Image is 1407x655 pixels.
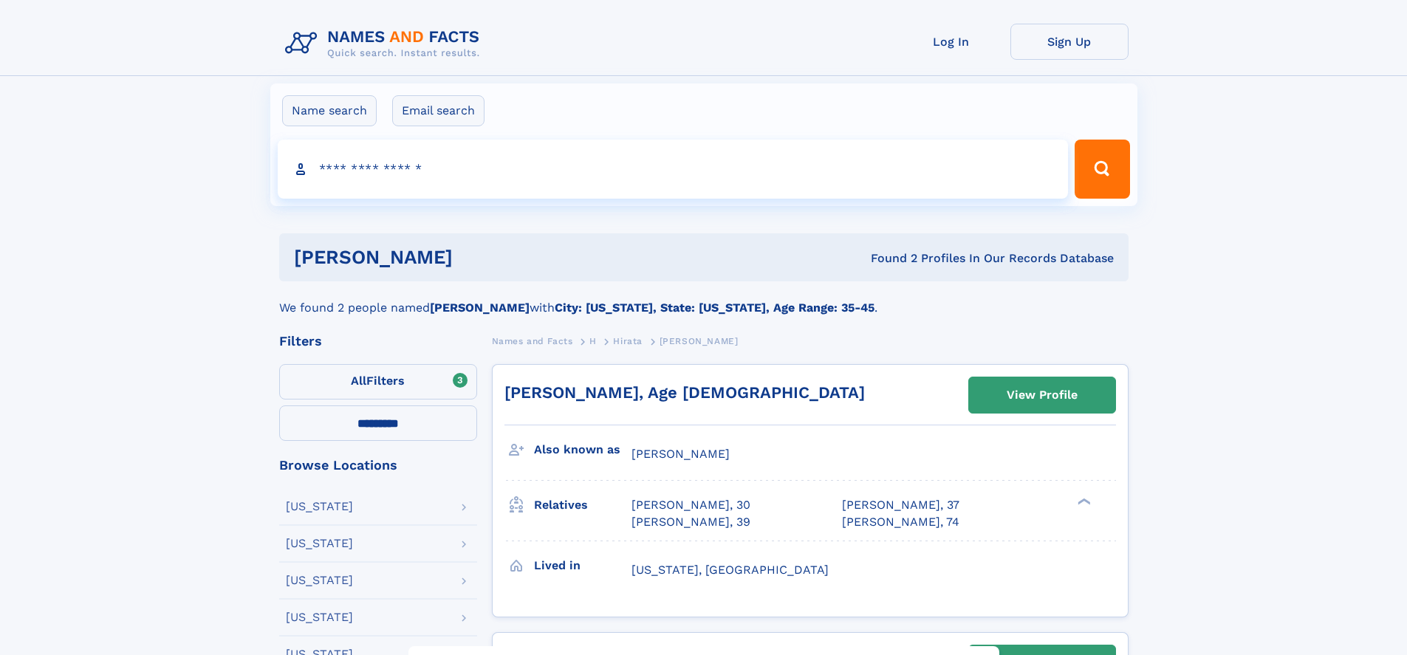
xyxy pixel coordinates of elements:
a: View Profile [969,377,1115,413]
a: Sign Up [1010,24,1129,60]
a: Names and Facts [492,332,573,350]
div: [US_STATE] [286,575,353,586]
span: [PERSON_NAME] [631,447,730,461]
span: [PERSON_NAME] [660,336,739,346]
h3: Also known as [534,437,631,462]
a: [PERSON_NAME], Age [DEMOGRAPHIC_DATA] [504,383,865,402]
label: Name search [282,95,377,126]
label: Email search [392,95,485,126]
label: Filters [279,364,477,399]
span: All [351,374,366,388]
a: Hirata [613,332,643,350]
button: Search Button [1075,140,1129,199]
h3: Relatives [534,493,631,518]
a: Log In [892,24,1010,60]
a: H [589,332,597,350]
div: ❯ [1074,497,1092,507]
span: Hirata [613,336,643,346]
img: Logo Names and Facts [279,24,492,64]
div: We found 2 people named with . [279,281,1129,317]
div: [US_STATE] [286,501,353,512]
h3: Lived in [534,553,631,578]
span: H [589,336,597,346]
div: View Profile [1007,378,1078,412]
div: Filters [279,335,477,348]
a: [PERSON_NAME], 30 [631,497,750,513]
div: [US_STATE] [286,611,353,623]
h1: [PERSON_NAME] [294,248,662,267]
span: [US_STATE], [GEOGRAPHIC_DATA] [631,563,829,577]
div: Browse Locations [279,459,477,472]
a: [PERSON_NAME], 39 [631,514,750,530]
div: [US_STATE] [286,538,353,549]
a: [PERSON_NAME], 74 [842,514,959,530]
input: search input [278,140,1069,199]
a: [PERSON_NAME], 37 [842,497,959,513]
b: City: [US_STATE], State: [US_STATE], Age Range: 35-45 [555,301,874,315]
div: Found 2 Profiles In Our Records Database [662,250,1114,267]
b: [PERSON_NAME] [430,301,530,315]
